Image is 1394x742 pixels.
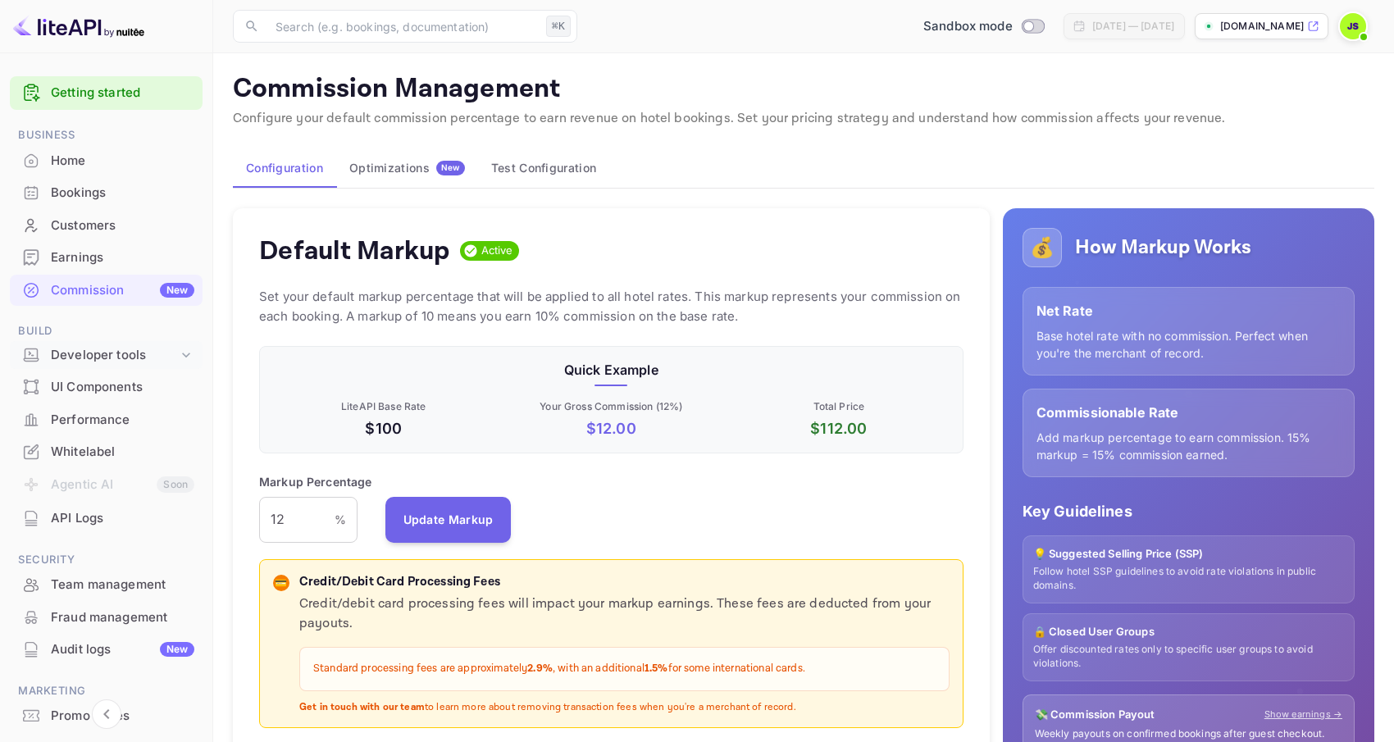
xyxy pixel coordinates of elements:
[10,210,203,242] div: Customers
[1035,707,1155,723] p: 💸 Commission Payout
[1033,546,1344,562] p: 💡 Suggested Selling Price (SSP)
[10,210,203,240] a: Customers
[10,551,203,569] span: Security
[1075,234,1251,261] h5: How Markup Works
[10,436,203,467] a: Whitelabel
[160,642,194,657] div: New
[10,634,203,666] div: Audit logsNew
[1033,643,1344,671] p: Offer discounted rates only to specific user groups to avoid violations.
[10,569,203,599] a: Team management
[259,497,335,543] input: 0
[501,417,722,439] p: $ 12.00
[51,443,194,462] div: Whitelabel
[259,234,450,267] h4: Default Markup
[1035,727,1342,741] p: Weekly payouts on confirmed bookings after guest checkout.
[259,287,963,326] p: Set your default markup percentage that will be applied to all hotel rates. This markup represent...
[645,662,668,676] strong: 1.5%
[10,126,203,144] span: Business
[10,322,203,340] span: Build
[917,17,1050,36] div: Switch to Production mode
[51,152,194,171] div: Home
[728,399,950,414] p: Total Price
[10,569,203,601] div: Team management
[233,109,1374,129] p: Configure your default commission percentage to earn revenue on hotel bookings. Set your pricing ...
[10,145,203,177] div: Home
[273,417,494,439] p: $100
[10,700,203,732] div: Promo codes
[51,707,194,726] div: Promo codes
[10,634,203,664] a: Audit logsNew
[1036,327,1341,362] p: Base hotel rate with no commission. Perfect when you're the merchant of record.
[10,404,203,435] a: Performance
[478,148,609,188] button: Test Configuration
[10,145,203,175] a: Home
[1033,565,1344,593] p: Follow hotel SSP guidelines to avoid rate violations in public domains.
[475,243,520,259] span: Active
[10,503,203,533] a: API Logs
[51,84,194,102] a: Getting started
[51,640,194,659] div: Audit logs
[10,602,203,634] div: Fraud management
[10,404,203,436] div: Performance
[299,573,950,592] p: Credit/Debit Card Processing Fees
[923,17,1013,36] span: Sandbox mode
[10,341,203,370] div: Developer tools
[501,399,722,414] p: Your Gross Commission ( 12 %)
[299,594,950,634] p: Credit/debit card processing fees will impact your markup earnings. These fees are deducted from ...
[1036,301,1341,321] p: Net Rate
[10,371,203,402] a: UI Components
[10,503,203,535] div: API Logs
[10,700,203,731] a: Promo codes
[51,576,194,594] div: Team management
[436,162,465,173] span: New
[51,378,194,397] div: UI Components
[51,184,194,203] div: Bookings
[10,436,203,468] div: Whitelabel
[10,177,203,207] a: Bookings
[728,417,950,439] p: $ 112.00
[275,576,287,590] p: 💳
[51,411,194,430] div: Performance
[51,216,194,235] div: Customers
[1036,429,1341,463] p: Add markup percentage to earn commission. 15% markup = 15% commission earned.
[273,360,950,380] p: Quick Example
[266,10,540,43] input: Search (e.g. bookings, documentation)
[51,509,194,528] div: API Logs
[160,283,194,298] div: New
[51,346,178,365] div: Developer tools
[10,76,203,110] div: Getting started
[1220,19,1304,34] p: [DOMAIN_NAME]
[527,662,553,676] strong: 2.9%
[335,511,346,528] p: %
[1264,708,1342,722] a: Show earnings →
[313,661,936,677] p: Standard processing fees are approximately , with an additional for some international cards.
[233,73,1374,106] p: Commission Management
[299,701,950,715] p: to learn more about removing transaction fees when you're a merchant of record.
[10,177,203,209] div: Bookings
[10,682,203,700] span: Marketing
[10,602,203,632] a: Fraud management
[51,281,194,300] div: Commission
[546,16,571,37] div: ⌘K
[299,701,425,713] strong: Get in touch with our team
[1030,233,1055,262] p: 💰
[10,371,203,403] div: UI Components
[10,242,203,274] div: Earnings
[10,275,203,305] a: CommissionNew
[92,699,121,729] button: Collapse navigation
[1023,500,1355,522] p: Key Guidelines
[385,497,512,543] button: Update Markup
[1036,403,1341,422] p: Commissionable Rate
[349,161,465,175] div: Optimizations
[273,399,494,414] p: LiteAPI Base Rate
[1340,13,1366,39] img: John Sutton
[51,248,194,267] div: Earnings
[259,473,372,490] p: Markup Percentage
[233,148,336,188] button: Configuration
[10,275,203,307] div: CommissionNew
[13,13,144,39] img: LiteAPI logo
[10,242,203,272] a: Earnings
[1033,624,1344,640] p: 🔒 Closed User Groups
[51,608,194,627] div: Fraud management
[1092,19,1174,34] div: [DATE] — [DATE]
